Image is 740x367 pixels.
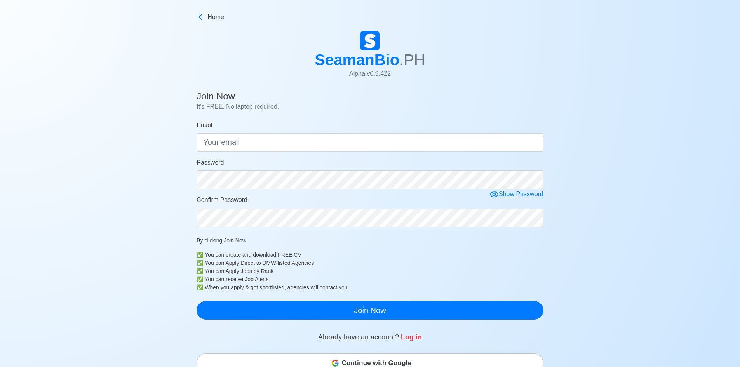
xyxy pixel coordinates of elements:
[205,251,543,259] div: You can create and download FREE CV
[207,12,224,22] span: Home
[315,69,425,78] p: Alpha v 0.9.422
[315,31,425,85] a: SeamanBio.PHAlpha v0.9.422
[197,275,203,284] b: ✅
[197,237,543,245] p: By clicking Join Now:
[205,267,543,275] div: You can Apply Jobs by Rank
[399,51,425,68] span: .PH
[197,332,543,343] p: Already have an account?
[205,275,543,284] div: You can receive Job Alerts
[401,333,422,341] a: Log in
[197,197,247,203] span: Confirm Password
[360,31,380,50] img: Logo
[197,122,212,129] span: Email
[197,159,224,166] span: Password
[197,91,543,102] h4: Join Now
[205,284,543,292] div: When you apply & got shortlisted, agencies will contact you
[197,12,543,22] a: Home
[489,190,543,199] div: Show Password
[197,284,203,292] b: ✅
[205,259,543,267] div: You can Apply Direct to DMW-listed Agencies
[197,251,203,259] b: ✅
[197,133,543,152] input: Your email
[197,102,543,111] p: It's FREE. No laptop required.
[315,50,425,69] h1: SeamanBio
[197,301,543,320] button: Join Now
[197,267,203,275] b: ✅
[197,259,203,267] b: ✅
